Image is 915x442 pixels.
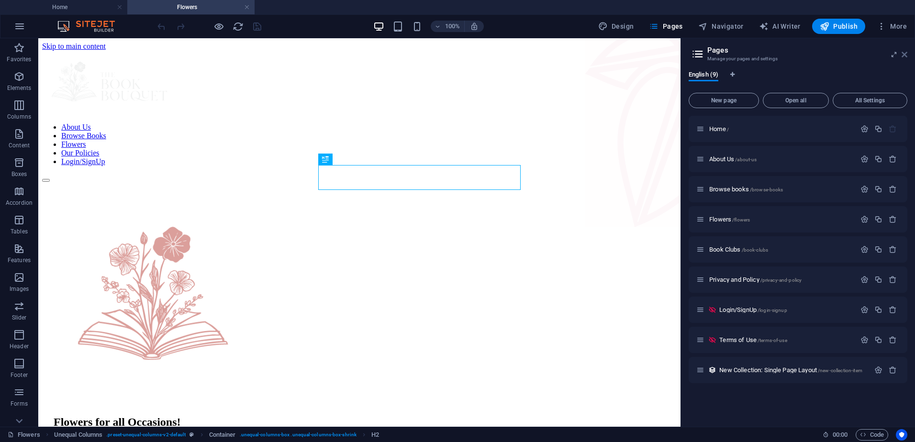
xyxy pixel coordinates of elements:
div: Duplicate [874,336,882,344]
p: Header [10,343,29,350]
span: Click to select. Double-click to edit [209,429,236,441]
button: reload [232,21,244,32]
p: Features [8,256,31,264]
p: Tables [11,228,28,235]
span: Click to select. Double-click to edit [54,429,102,441]
div: Remove [889,366,897,374]
div: Design (Ctrl+Alt+Y) [594,19,638,34]
h6: 100% [445,21,460,32]
span: Publish [820,22,858,31]
img: Editor Logo [55,21,127,32]
span: /new-collection-item [818,368,862,373]
span: Click to open page [719,366,862,374]
span: Click to open page [709,125,729,133]
div: Book Clubs/book-clubs [706,246,856,253]
button: Code [856,429,888,441]
span: . preset-unequal-columns-v2-default [106,429,186,441]
button: 100% [431,21,465,32]
div: Login/SignUp/login-signup [716,307,856,313]
div: Privacy and Policy/privacy-and-policy [706,276,856,283]
p: Elements [7,84,32,92]
p: Slider [12,314,27,321]
h2: Pages [707,46,907,55]
div: Settings [860,276,869,284]
span: /login-signup [758,308,787,313]
span: 00 00 [833,429,848,441]
i: Reload page [233,21,244,32]
div: Settings [860,155,869,163]
div: About Us/about-us [706,156,856,162]
span: : [839,431,841,438]
span: Pages [649,22,682,31]
div: Duplicate [874,155,882,163]
span: Click to select. Double-click to edit [371,429,379,441]
span: AI Writer [759,22,801,31]
i: On resize automatically adjust zoom level to fit chosen device. [470,22,479,31]
span: Click to open page [709,276,802,283]
a: Click to cancel selection. Double-click to open Pages [8,429,40,441]
span: /browse-books [750,187,783,192]
p: Content [9,142,30,149]
div: Settings [860,125,869,133]
nav: breadcrumb [54,429,379,441]
button: New page [689,93,759,108]
div: This layout is used as a template for all items (e.g. a blog post) of this collection. The conten... [708,366,716,374]
span: Design [598,22,634,31]
button: Usercentrics [896,429,907,441]
p: Columns [7,113,31,121]
span: More [877,22,907,31]
span: All Settings [837,98,903,103]
span: /privacy-and-policy [760,277,802,283]
span: /about-us [735,157,757,162]
span: . unequal-columns-box .unequal-columns-box-shrink [240,429,357,441]
h3: Manage your pages and settings [707,55,888,63]
i: This element is a customizable preset [190,432,194,437]
span: Flowers [709,216,750,223]
div: New Collection: Single Page Layout/new-collection-item [716,367,870,373]
h6: Session time [823,429,848,441]
div: Remove [889,336,897,344]
span: Click to open page [709,246,768,253]
span: / [727,127,729,132]
button: AI Writer [755,19,804,34]
div: Remove [889,245,897,254]
button: Open all [763,93,829,108]
div: Language Tabs [689,71,907,89]
div: Remove [889,306,897,314]
div: Duplicate [874,185,882,193]
button: Click here to leave preview mode and continue editing [213,21,224,32]
button: Pages [645,19,686,34]
p: Footer [11,371,28,379]
span: Navigator [698,22,744,31]
div: Remove [889,215,897,223]
div: Settings [860,336,869,344]
div: Flowers/flowers [706,216,856,222]
span: Click to open page [709,186,783,193]
span: Code [860,429,884,441]
span: Click to open page [709,155,757,163]
button: More [873,19,911,34]
button: All Settings [833,93,907,108]
div: Browse books/browse-books [706,186,856,192]
div: Remove [889,276,897,284]
button: Navigator [694,19,748,34]
div: Settings [860,306,869,314]
button: Design [594,19,638,34]
div: Settings [860,215,869,223]
div: The startpage cannot be deleted [889,125,897,133]
span: New page [693,98,755,103]
div: Duplicate [874,125,882,133]
span: Click to open page [719,306,787,313]
div: Settings [860,185,869,193]
p: Accordion [6,199,33,207]
div: Settings [860,245,869,254]
span: /book-clubs [742,247,769,253]
div: Remove [889,155,897,163]
p: Favorites [7,55,31,63]
a: Skip to main content [4,4,67,12]
div: Settings [874,366,882,374]
span: /flowers [732,217,750,222]
span: Click to open page [719,336,787,343]
div: Terms of Use/terms-of-use [716,337,856,343]
h4: Flowers [127,2,255,12]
